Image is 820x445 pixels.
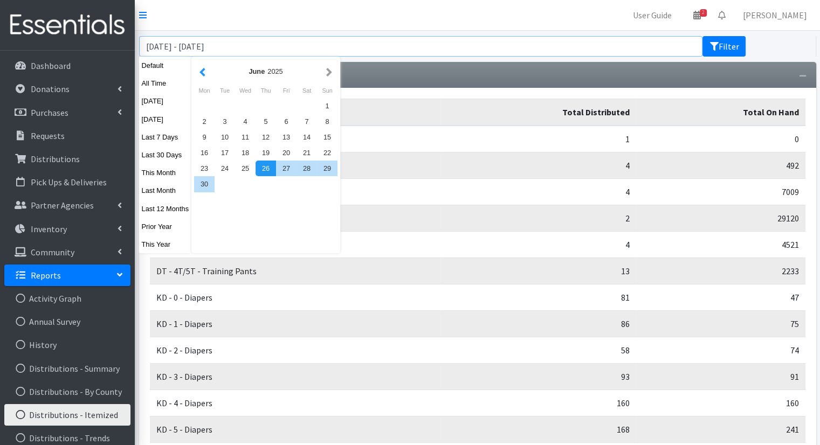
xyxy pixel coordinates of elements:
a: Partner Agencies [4,194,130,216]
p: Purchases [31,107,68,118]
p: Requests [31,130,65,141]
a: Annual Survey [4,311,130,332]
div: 27 [276,161,297,176]
button: Prior Year [139,219,192,234]
button: Last Month [139,183,192,198]
p: Inventory [31,224,67,234]
button: Last 7 Days [139,129,192,145]
p: Pick Ups & Deliveries [31,177,107,187]
div: 13 [276,129,297,145]
td: 0 [636,126,805,152]
button: This Month [139,165,192,180]
td: 47 [636,284,805,311]
a: Requests [4,125,130,147]
div: 2 [194,114,215,129]
div: 24 [215,161,235,176]
td: KD - 2 - Diapers [150,337,440,364]
button: [DATE] [139,112,192,127]
div: 29 [317,161,337,176]
td: 168 [440,416,637,443]
input: January 1, 2011 - December 31, 2011 [139,36,703,57]
div: 8 [317,114,337,129]
div: 11 [235,129,256,145]
div: 3 [215,114,235,129]
td: 93 [440,364,637,390]
div: 4 [235,114,256,129]
td: 160 [440,390,637,416]
p: Dashboard [31,60,71,71]
a: 2 [685,4,709,26]
div: 5 [256,114,276,129]
td: 7009 [636,179,805,205]
td: 74 [636,337,805,364]
div: 23 [194,161,215,176]
div: Tuesday [215,84,235,98]
button: Last 12 Months [139,201,192,217]
div: 10 [215,129,235,145]
div: Friday [276,84,297,98]
a: Reports [4,265,130,286]
div: 19 [256,145,276,161]
div: 26 [256,161,276,176]
div: 25 [235,161,256,176]
td: 29120 [636,205,805,232]
td: 160 [636,390,805,416]
a: Community [4,241,130,263]
div: 14 [297,129,317,145]
div: 22 [317,145,337,161]
button: This Year [139,237,192,252]
td: KD - 5 - Diapers [150,416,440,443]
div: 20 [276,145,297,161]
a: Distributions - Summary [4,358,130,379]
button: Filter [702,36,746,57]
td: 4 [440,179,637,205]
div: 6 [276,114,297,129]
strong: June [249,67,265,75]
div: 1 [317,98,337,114]
p: Partner Agencies [31,200,94,211]
a: Inventory [4,218,130,240]
div: 28 [297,161,317,176]
a: User Guide [624,4,680,26]
div: 17 [215,145,235,161]
img: HumanEssentials [4,7,130,43]
div: Saturday [297,84,317,98]
div: 12 [256,129,276,145]
a: Purchases [4,102,130,123]
div: Monday [194,84,215,98]
td: 241 [636,416,805,443]
td: KD - 3 - Diapers [150,364,440,390]
div: 9 [194,129,215,145]
td: 81 [440,284,637,311]
span: 2025 [267,67,282,75]
td: 91 [636,364,805,390]
div: Sunday [317,84,337,98]
td: KD - 1 - Diapers [150,311,440,337]
td: 1 [440,126,637,152]
div: 16 [194,145,215,161]
a: Donations [4,78,130,100]
td: 58 [440,337,637,364]
a: Dashboard [4,55,130,77]
a: [PERSON_NAME] [734,4,816,26]
div: Wednesday [235,84,256,98]
td: DT - 4T/5T - Training Pants [150,258,440,284]
td: 2233 [636,258,805,284]
p: Distributions [31,154,80,164]
th: Total Distributed [440,99,637,126]
div: 18 [235,145,256,161]
span: 2 [700,9,707,17]
td: 13 [440,258,637,284]
button: All Time [139,75,192,91]
a: Pick Ups & Deliveries [4,171,130,193]
p: Reports [31,270,61,281]
td: 75 [636,311,805,337]
a: Distributions - By County [4,381,130,402]
div: 7 [297,114,317,129]
a: Distributions - Itemized [4,404,130,426]
td: 4521 [636,232,805,258]
div: 30 [194,176,215,192]
td: KD - 4 - Diapers [150,390,440,416]
td: 86 [440,311,637,337]
button: [DATE] [139,93,192,109]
